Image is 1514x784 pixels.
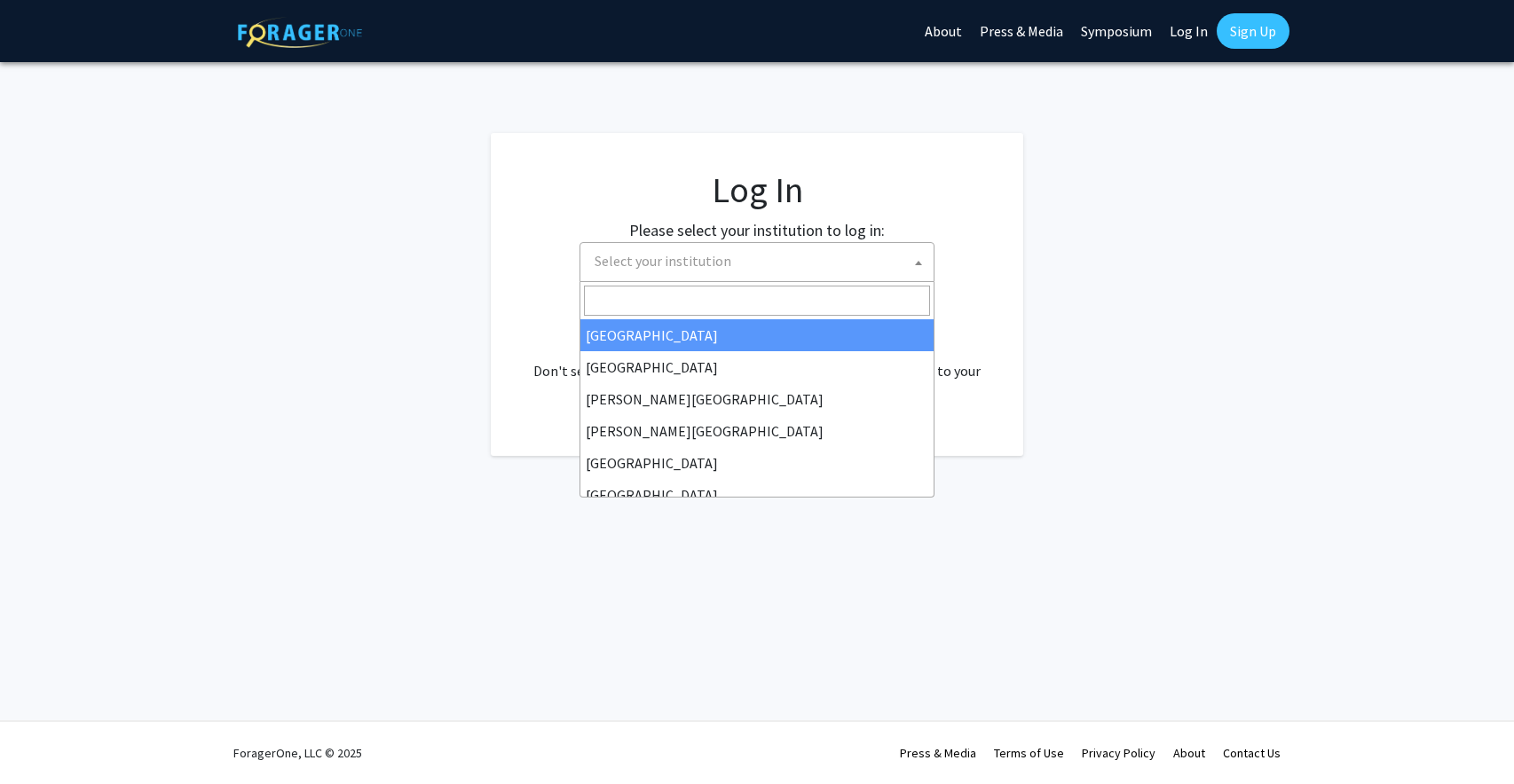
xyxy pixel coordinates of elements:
[580,319,934,351] li: [GEOGRAPHIC_DATA]
[580,242,934,282] span: Select your institution
[900,745,976,761] a: Press & Media
[584,286,930,316] input: Search
[1217,13,1289,49] a: Sign Up
[1223,745,1281,761] a: Contact Us
[994,745,1064,761] a: Terms of Use
[580,415,934,447] li: [PERSON_NAME][GEOGRAPHIC_DATA]
[629,218,885,242] label: Please select your institution to log in:
[595,252,731,270] span: Select your institution
[13,704,75,771] iframe: Chat
[587,243,934,279] span: Select your institution
[580,447,934,479] li: [GEOGRAPHIC_DATA]
[580,351,934,383] li: [GEOGRAPHIC_DATA]
[580,479,934,511] li: [GEOGRAPHIC_DATA]
[526,318,988,403] div: No account? . Don't see your institution? about bringing ForagerOne to your institution.
[233,722,362,784] div: ForagerOne, LLC © 2025
[1082,745,1155,761] a: Privacy Policy
[1173,745,1205,761] a: About
[580,383,934,415] li: [PERSON_NAME][GEOGRAPHIC_DATA]
[526,169,988,211] h1: Log In
[238,17,362,48] img: ForagerOne Logo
